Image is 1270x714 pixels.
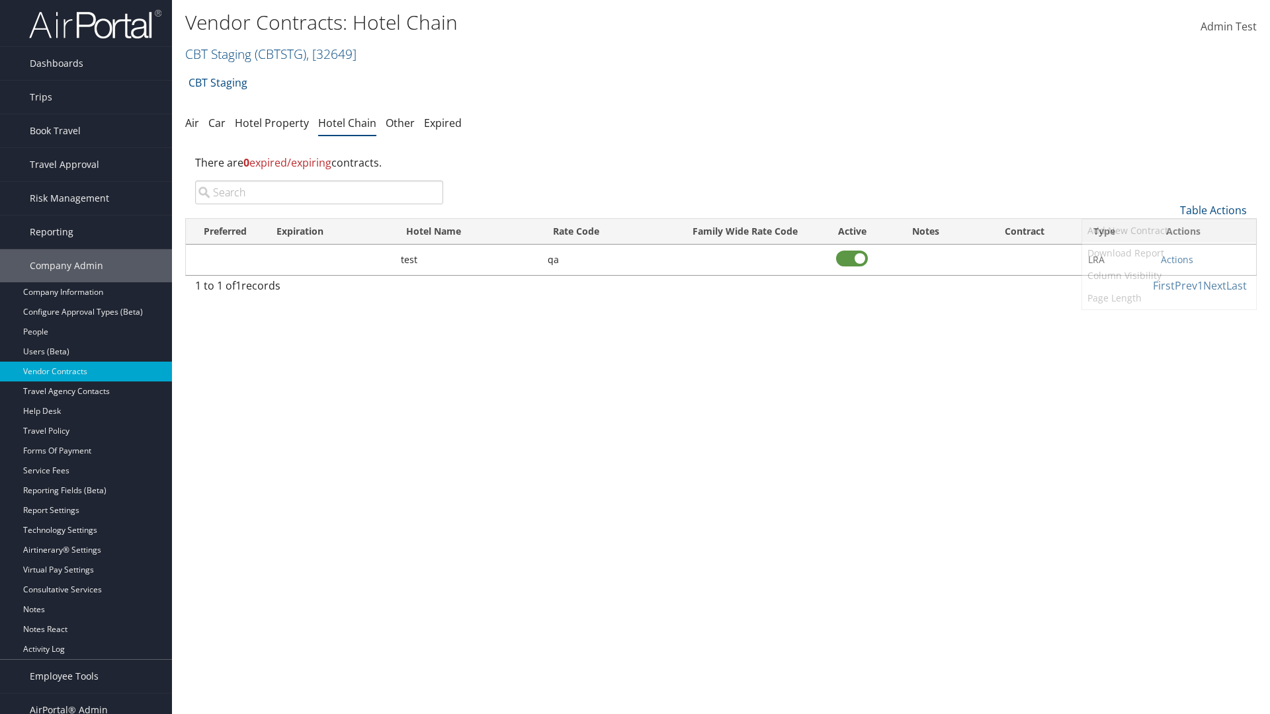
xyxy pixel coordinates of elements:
img: airportal-logo.png [29,9,161,40]
span: Reporting [30,216,73,249]
span: Dashboards [30,47,83,80]
a: Add New Contract [1082,219,1256,242]
span: Company Admin [30,249,103,282]
a: Page Length [1082,287,1256,309]
span: Book Travel [30,114,81,147]
span: Employee Tools [30,660,99,693]
span: Trips [30,81,52,114]
span: Travel Approval [30,148,99,181]
a: Download Report [1082,242,1256,264]
a: Column Visibility [1082,264,1256,287]
span: Risk Management [30,182,109,215]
